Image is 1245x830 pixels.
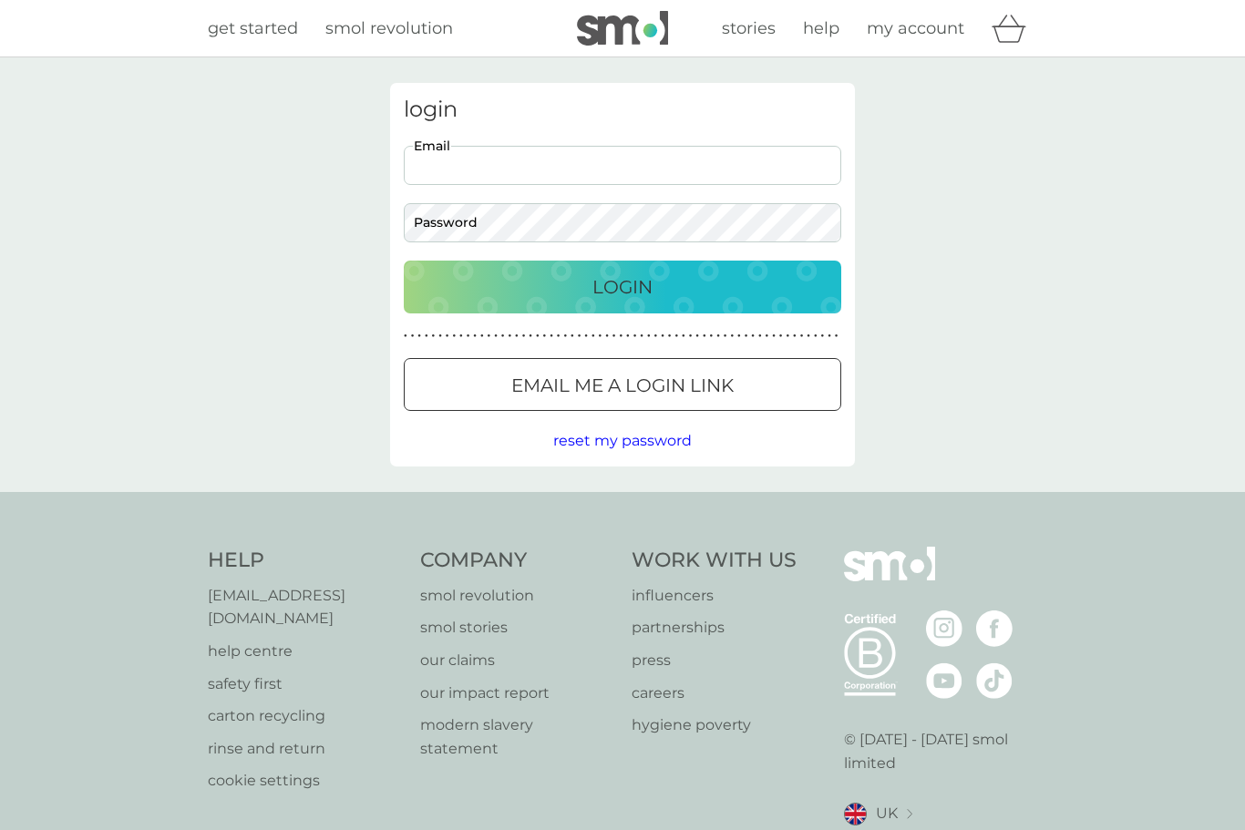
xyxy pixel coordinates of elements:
[420,616,614,640] p: smol stories
[867,18,964,38] span: my account
[577,11,668,46] img: smol
[522,332,526,341] p: ●
[571,332,574,341] p: ●
[992,10,1037,46] div: basket
[511,371,734,400] p: Email me a login link
[420,681,614,705] a: our impact report
[208,737,402,761] a: rinse and return
[661,332,664,341] p: ●
[452,332,456,341] p: ●
[550,332,553,341] p: ●
[674,332,678,341] p: ●
[420,547,614,575] h4: Company
[508,332,511,341] p: ●
[543,332,547,341] p: ●
[467,332,470,341] p: ●
[619,332,622,341] p: ●
[793,332,797,341] p: ●
[976,610,1013,647] img: visit the smol Facebook page
[536,332,540,341] p: ●
[689,332,693,341] p: ●
[325,18,453,38] span: smol revolution
[420,713,614,760] p: modern slavery statement
[417,332,421,341] p: ●
[632,649,797,672] a: press
[844,803,867,825] img: UK flag
[926,662,962,699] img: visit the smol Youtube page
[716,332,720,341] p: ●
[425,332,428,341] p: ●
[807,332,810,341] p: ●
[420,649,614,672] a: our claims
[208,584,402,630] a: [EMAIL_ADDRESS][DOMAIN_NAME]
[501,332,505,341] p: ●
[737,332,741,341] p: ●
[578,332,581,341] p: ●
[722,18,776,38] span: stories
[647,332,651,341] p: ●
[772,332,776,341] p: ●
[208,640,402,663] a: help centre
[208,769,402,793] p: cookie settings
[640,332,643,341] p: ●
[404,97,841,123] h3: login
[553,429,692,453] button: reset my password
[730,332,734,341] p: ●
[438,332,442,341] p: ●
[208,18,298,38] span: get started
[208,672,402,696] a: safety first
[563,332,567,341] p: ●
[828,332,831,341] p: ●
[724,332,727,341] p: ●
[835,332,839,341] p: ●
[844,547,935,609] img: smol
[557,332,561,341] p: ●
[515,332,519,341] p: ●
[411,332,415,341] p: ●
[626,332,630,341] p: ●
[553,432,692,449] span: reset my password
[803,18,839,38] span: help
[766,332,769,341] p: ●
[633,332,637,341] p: ●
[432,332,436,341] p: ●
[668,332,672,341] p: ●
[844,728,1038,774] p: © [DATE] - [DATE] smol limited
[420,584,614,608] a: smol revolution
[751,332,755,341] p: ●
[612,332,616,341] p: ●
[632,681,797,705] a: careers
[208,15,298,42] a: get started
[592,332,595,341] p: ●
[976,662,1013,699] img: visit the smol Tiktok page
[867,15,964,42] a: my account
[632,616,797,640] a: partnerships
[722,15,776,42] a: stories
[599,332,602,341] p: ●
[926,610,962,647] img: visit the smol Instagram page
[632,547,797,575] h4: Work With Us
[800,332,804,341] p: ●
[404,358,841,411] button: Email me a login link
[654,332,658,341] p: ●
[592,272,653,302] p: Login
[695,332,699,341] p: ●
[710,332,714,341] p: ●
[745,332,748,341] p: ●
[682,332,685,341] p: ●
[208,704,402,728] a: carton recycling
[821,332,825,341] p: ●
[473,332,477,341] p: ●
[404,332,407,341] p: ●
[632,713,797,737] a: hygiene poverty
[632,584,797,608] a: influencers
